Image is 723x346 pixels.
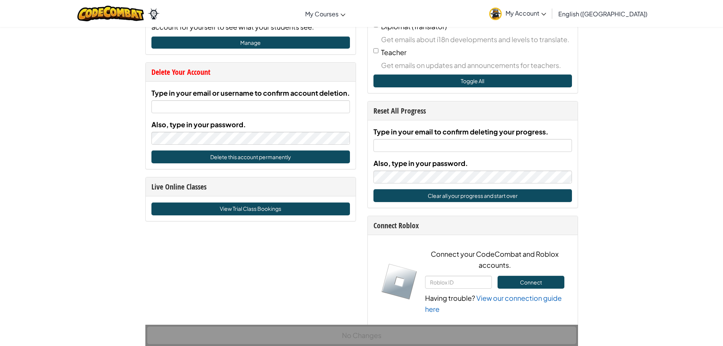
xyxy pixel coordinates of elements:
[151,36,350,49] a: Manage
[373,220,572,231] div: Connect Roblox
[381,263,418,300] img: roblox-logo.svg
[425,294,475,302] span: Having trouble?
[373,189,572,202] button: Clear all your progress and start over
[554,3,651,24] a: English ([GEOGRAPHIC_DATA])
[151,66,350,77] div: Delete Your Account
[151,181,350,192] div: Live Online Classes
[485,2,550,25] a: My Account
[381,48,406,57] span: Teacher
[381,34,572,45] span: Get emails about i18n developments and levels to translate.
[151,150,350,163] button: Delete this account permanently
[373,105,572,116] div: Reset All Progress
[151,87,350,98] label: Type in your email or username to confirm account deletion.
[506,9,546,17] span: My Account
[425,276,492,289] input: Roblox ID
[151,202,350,215] a: View Trial Class Bookings
[425,248,564,270] p: Connect your CodeCombat and Roblox accounts.
[558,10,647,18] span: English ([GEOGRAPHIC_DATA])
[373,74,572,87] button: Toggle All
[148,8,160,19] img: Ozaria
[498,276,564,289] button: Connect
[425,294,562,313] a: View our connection guide here
[489,8,502,20] img: avatar
[301,3,349,24] a: My Courses
[151,119,246,130] label: Also, type in your password.
[373,126,548,137] label: Type in your email to confirm deleting your progress.
[305,10,339,18] span: My Courses
[77,6,144,21] img: CodeCombat logo
[373,158,468,169] label: Also, type in your password.
[381,60,572,71] span: Get emails on updates and announcements for teachers.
